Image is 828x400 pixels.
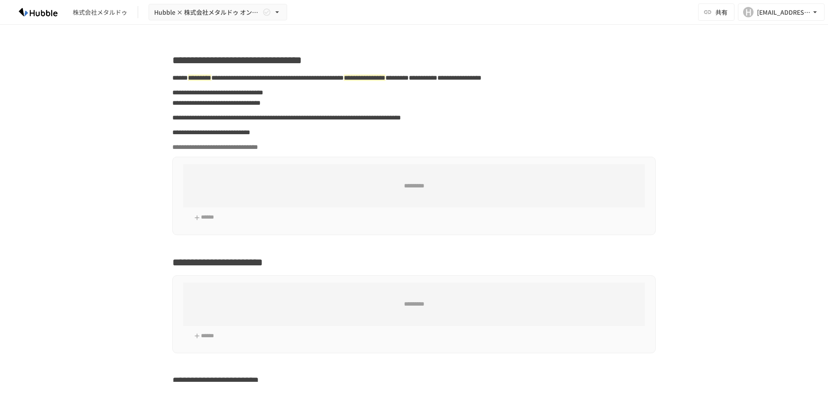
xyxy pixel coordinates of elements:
[154,7,261,18] span: Hubble × 株式会社メタルドゥ オンボーディングプロジェクト
[743,7,754,17] div: H
[10,5,66,19] img: HzDRNkGCf7KYO4GfwKnzITak6oVsp5RHeZBEM1dQFiQ
[73,8,127,17] div: 株式会社メタルドゥ
[149,4,287,21] button: Hubble × 株式会社メタルドゥ オンボーディングプロジェクト
[698,3,734,21] button: 共有
[715,7,728,17] span: 共有
[757,7,811,18] div: [EMAIL_ADDRESS][DOMAIN_NAME]
[738,3,825,21] button: H[EMAIL_ADDRESS][DOMAIN_NAME]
